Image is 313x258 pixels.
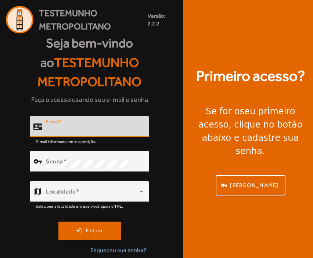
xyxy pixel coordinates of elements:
span: Entrar [86,226,103,235]
mat-label: Senha [46,158,63,165]
mat-icon: contact_mail [33,122,42,131]
small: Versão: 2.2.2 [148,12,173,28]
button: Entrar [58,222,121,240]
button: [PERSON_NAME] [216,175,285,196]
span: Esqueceu sua senha? [90,246,146,255]
mat-label: Localidade [46,188,76,195]
mat-hint: E-mail informado em sua petição. [36,137,96,145]
mat-icon: map [33,187,42,196]
mat-label: E-mail [46,119,59,124]
span: Testemunho Metropolitano [39,7,148,33]
span: Testemunho Metropolitano [37,55,141,89]
span: Faça o acesso usando seu e-mail e senha [31,94,148,104]
div: Se for o , clique no botão abaixo e cadastre sua senha. [192,105,309,158]
mat-hint: Selecione a localidade em que você apoia o TPE. [36,202,123,210]
mat-icon: vpn_key [33,157,42,166]
mat-icon: visibility_off [132,153,149,170]
span: [PERSON_NAME] [230,181,278,190]
strong: Primeiro acesso? [196,65,305,87]
img: Logo Agenda [6,6,33,33]
strong: seu primeiro acesso [198,106,295,130]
